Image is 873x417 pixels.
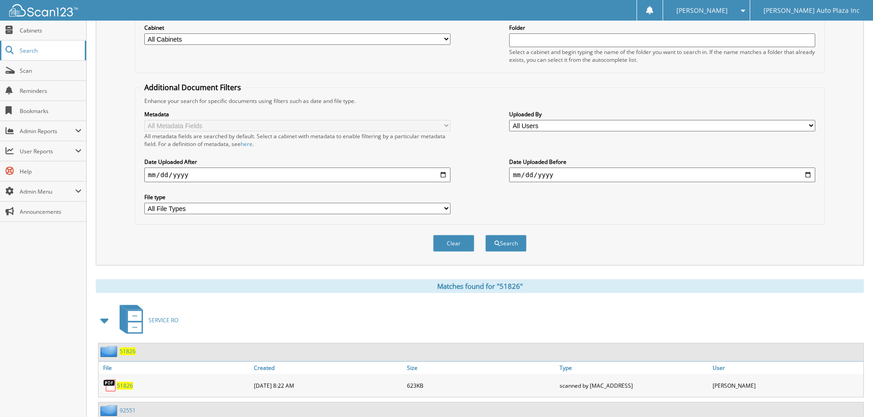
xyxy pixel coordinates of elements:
div: [PERSON_NAME] [710,376,863,395]
div: All metadata fields are searched by default. Select a cabinet with metadata to enable filtering b... [144,132,450,148]
span: Cabinets [20,27,82,34]
a: Size [405,362,558,374]
span: Bookmarks [20,107,82,115]
span: Admin Menu [20,188,75,195]
span: Admin Reports [20,127,75,135]
button: Search [485,235,527,252]
input: end [509,168,815,182]
div: Matches found for "51826" [96,279,864,293]
legend: Additional Document Filters [140,82,246,92]
label: Date Uploaded After [144,158,450,166]
div: 623KB [405,376,558,395]
span: [PERSON_NAME] Auto Plaza Inc [763,8,860,13]
img: PDF.png [103,379,117,392]
span: SERVICE RO [148,316,178,324]
label: Date Uploaded Before [509,158,815,166]
div: scanned by [MAC_ADDRESS] [557,376,710,395]
a: File [99,362,252,374]
div: [DATE] 8:22 AM [252,376,405,395]
input: start [144,168,450,182]
img: folder2.png [100,405,120,416]
label: Uploaded By [509,110,815,118]
span: [PERSON_NAME] [676,8,728,13]
img: folder2.png [100,346,120,357]
span: User Reports [20,147,75,155]
span: Help [20,168,82,175]
a: 92551 [120,406,136,414]
span: Reminders [20,87,82,95]
a: Created [252,362,405,374]
span: Announcements [20,208,82,216]
label: File type [144,193,450,201]
a: SERVICE RO [114,302,178,338]
label: Folder [509,24,815,32]
img: scan123-logo-white.svg [9,4,78,16]
iframe: Chat Widget [827,373,873,417]
a: 51826 [117,382,133,390]
a: Type [557,362,710,374]
a: 51826 [120,347,136,355]
span: Scan [20,67,82,75]
a: User [710,362,863,374]
label: Cabinet [144,24,450,32]
div: Select a cabinet and begin typing the name of the folder you want to search in. If the name match... [509,48,815,64]
a: here [241,140,253,148]
button: Clear [433,235,474,252]
span: Search [20,47,80,54]
div: Enhance your search for specific documents using filters such as date and file type. [140,97,820,105]
label: Metadata [144,110,450,118]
